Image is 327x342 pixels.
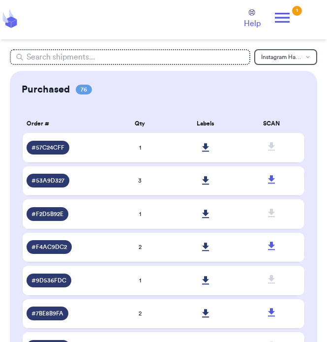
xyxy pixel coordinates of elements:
span: # F2D5B92E [31,210,63,218]
span: 1 [139,211,141,217]
th: Labels [173,112,239,135]
span: # 9D536FDC [31,277,66,284]
span: 1 [139,278,141,283]
span: 76 [76,85,92,94]
th: Order # [23,112,107,135]
span: # F4AC9DC2 [31,243,67,251]
th: Qty [107,112,173,135]
span: 2 [139,311,142,316]
span: 3 [138,178,142,184]
span: # 7BE8B9FA [31,310,63,317]
h2: Purchased [22,83,70,96]
div: 1 [292,6,302,16]
span: # 57C24CFF [31,144,64,152]
span: # 53A9D327 [31,177,64,185]
span: Instagram Handle [261,54,301,60]
input: Search shipments... [10,49,250,65]
th: SCAN [238,112,304,135]
a: Help [244,9,261,30]
span: 2 [139,244,142,250]
span: Help [244,18,261,30]
button: Instagram Handle [254,49,317,65]
span: 1 [139,145,141,151]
